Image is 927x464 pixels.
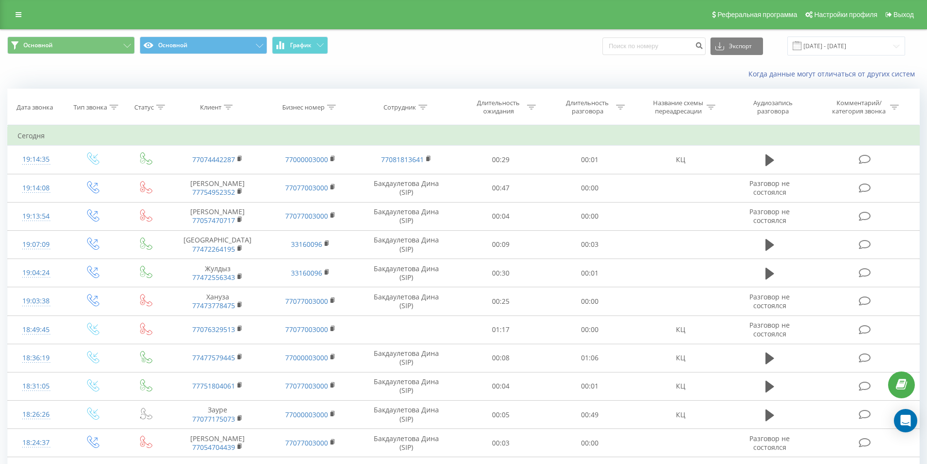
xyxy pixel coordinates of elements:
div: Аудиозапись разговора [741,99,804,115]
span: Настройки профиля [814,11,877,19]
button: Основной [7,37,135,54]
a: 77081813641 [381,155,424,164]
td: Бакдаулетова Дина (SIP) [357,344,456,372]
span: График [290,42,311,49]
span: Основной [23,41,53,49]
td: 00:25 [456,287,545,316]
a: 77057470717 [192,216,235,225]
div: Тип звонка [73,103,107,111]
a: 77077003000 [285,183,328,192]
a: 77477579445 [192,353,235,362]
a: 77077003000 [285,381,328,390]
td: 00:00 [545,316,635,344]
a: 77077003000 [285,211,328,221]
span: Разговор не состоялся [749,434,790,452]
td: [PERSON_NAME] [171,174,264,202]
span: Разговор не состоялся [749,292,790,310]
a: 33160096 [291,268,322,278]
button: График [272,37,328,54]
div: Длительность ожидания [473,99,525,115]
a: 77472264195 [192,244,235,254]
a: 77754952352 [192,187,235,197]
div: 19:03:38 [18,292,55,311]
span: Разговор не состоялся [749,320,790,338]
div: 19:14:08 [18,179,55,198]
td: Хануза [171,287,264,316]
td: КЦ [634,344,727,372]
a: 77473778475 [192,301,235,310]
td: 00:00 [545,202,635,230]
div: Клиент [200,103,221,111]
a: 33160096 [291,240,322,249]
td: 00:04 [456,372,545,400]
a: 77077003000 [285,325,328,334]
div: Статус [134,103,154,111]
td: 00:00 [545,287,635,316]
td: Бакдаулетова Дина (SIP) [357,174,456,202]
td: [PERSON_NAME] [171,202,264,230]
div: Open Intercom Messenger [894,409,917,432]
div: 18:36:19 [18,349,55,368]
div: 19:14:35 [18,150,55,169]
div: Дата звонка [17,103,53,111]
a: 77054704439 [192,443,235,452]
td: 00:03 [456,429,545,457]
a: 77077175073 [192,414,235,424]
td: Бакдаулетова Дина (SIP) [357,401,456,429]
span: Разговор не состоялся [749,207,790,225]
td: 00:04 [456,202,545,230]
div: Бизнес номер [282,103,325,111]
td: КЦ [634,401,727,429]
div: 18:31:05 [18,377,55,396]
td: [GEOGRAPHIC_DATA] [171,230,264,259]
td: 00:08 [456,344,545,372]
td: КЦ [634,316,727,344]
td: [PERSON_NAME] [171,429,264,457]
button: Основной [140,37,267,54]
a: 77000003000 [285,155,328,164]
td: Бакдаулетова Дина (SIP) [357,372,456,400]
td: 01:06 [545,344,635,372]
a: 77074442287 [192,155,235,164]
td: 00:30 [456,259,545,287]
td: Бакдаулетова Дина (SIP) [357,287,456,316]
td: Бакдаулетова Дина (SIP) [357,429,456,457]
a: 77077003000 [285,438,328,447]
div: Длительность разговора [562,99,614,115]
div: 18:26:26 [18,405,55,424]
span: Выход [893,11,914,19]
td: 00:01 [545,259,635,287]
td: 00:01 [545,146,635,174]
div: 18:49:45 [18,320,55,339]
td: КЦ [634,372,727,400]
td: 01:17 [456,316,545,344]
a: 77000003000 [285,353,328,362]
span: Разговор не состоялся [749,179,790,197]
div: Комментарий/категория звонка [831,99,888,115]
td: 00:00 [545,174,635,202]
td: 00:49 [545,401,635,429]
a: 77077003000 [285,297,328,306]
td: 00:00 [545,429,635,457]
div: Сотрудник [383,103,416,111]
td: 00:03 [545,230,635,259]
div: Название схемы переадресации [652,99,704,115]
div: 19:07:09 [18,235,55,254]
a: 77751804061 [192,381,235,390]
a: 77076329513 [192,325,235,334]
a: Когда данные могут отличаться от других систем [748,69,920,78]
td: Бакдаулетова Дина (SIP) [357,259,456,287]
div: 19:13:54 [18,207,55,226]
td: 00:29 [456,146,545,174]
td: КЦ [634,146,727,174]
div: 19:04:24 [18,263,55,282]
td: 00:09 [456,230,545,259]
a: 77000003000 [285,410,328,419]
td: Зауре [171,401,264,429]
td: Жулдыз [171,259,264,287]
a: 77472556343 [192,273,235,282]
td: 00:01 [545,372,635,400]
td: Бакдаулетова Дина (SIP) [357,202,456,230]
td: 00:05 [456,401,545,429]
input: Поиск по номеру [602,37,706,55]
